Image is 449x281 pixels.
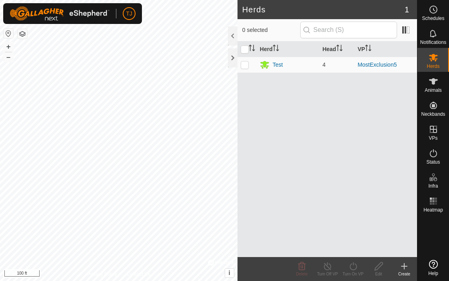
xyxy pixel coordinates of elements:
span: Notifications [420,40,446,45]
span: Neckbands [421,112,445,117]
p-sorticon: Activate to sort [273,46,279,52]
p-sorticon: Activate to sort [336,46,343,52]
th: Herd [257,42,319,57]
th: Head [319,42,354,57]
span: Heatmap [423,208,443,212]
span: Infra [428,184,438,188]
input: Search (S) [300,22,397,38]
span: 0 selected [242,26,300,34]
span: Status [426,160,440,164]
div: Edit [366,271,391,277]
span: Herds [427,64,439,69]
img: Gallagher Logo [10,6,110,21]
a: Privacy Policy [87,271,117,278]
div: Test [273,61,283,69]
a: MostExclusion5 [357,61,397,68]
span: Help [428,271,438,276]
button: i [225,269,234,277]
th: VP [354,42,417,57]
span: Delete [296,272,308,276]
span: i [229,269,230,276]
span: Schedules [422,16,444,21]
span: Animals [425,88,442,93]
p-sorticon: Activate to sort [249,46,255,52]
div: Create [391,271,417,277]
h2: Herds [242,5,405,14]
div: Turn On VP [340,271,366,277]
button: Map Layers [18,29,27,39]
span: 1 [405,4,409,16]
p-sorticon: Activate to sort [365,46,371,52]
a: Contact Us [127,271,150,278]
span: TJ [126,10,132,18]
span: VPs [429,136,437,140]
a: Help [417,257,449,279]
button: – [4,52,13,62]
div: Turn Off VP [315,271,340,277]
button: + [4,42,13,51]
button: Reset Map [4,29,13,38]
span: 4 [322,61,325,68]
